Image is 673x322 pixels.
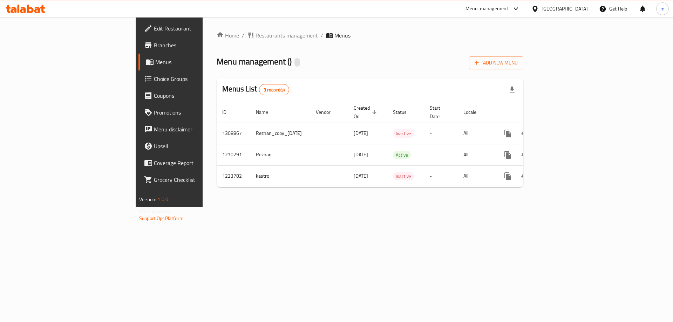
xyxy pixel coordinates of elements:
[424,165,458,187] td: -
[154,125,243,133] span: Menu disclaimer
[499,146,516,163] button: more
[138,20,248,37] a: Edit Restaurant
[217,102,572,187] table: enhanced table
[138,138,248,155] a: Upsell
[154,142,243,150] span: Upsell
[424,144,458,165] td: -
[516,168,533,185] button: Change Status
[259,84,290,95] div: Total records count
[256,31,318,40] span: Restaurants management
[138,37,248,54] a: Branches
[354,129,368,138] span: [DATE]
[222,84,289,95] h2: Menus List
[250,144,310,165] td: Rezhan
[154,41,243,49] span: Branches
[465,5,509,13] div: Menu-management
[354,171,368,180] span: [DATE]
[393,130,414,138] span: Inactive
[458,144,494,165] td: All
[217,54,292,69] span: Menu management ( )
[393,172,414,180] span: Inactive
[516,146,533,163] button: Change Status
[154,91,243,100] span: Coupons
[250,123,310,144] td: Rezhan_copy_[DATE]
[154,75,243,83] span: Choice Groups
[393,151,411,159] span: Active
[660,5,665,13] span: m
[154,24,243,33] span: Edit Restaurant
[217,31,523,40] nav: breadcrumb
[354,104,379,121] span: Created On
[154,176,243,184] span: Grocery Checklist
[475,59,518,67] span: Add New Menu
[393,129,414,138] div: Inactive
[424,123,458,144] td: -
[250,165,310,187] td: kastro
[259,87,289,93] span: 3 record(s)
[542,5,588,13] div: [GEOGRAPHIC_DATA]
[154,159,243,167] span: Coverage Report
[138,171,248,188] a: Grocery Checklist
[354,150,368,159] span: [DATE]
[516,125,533,142] button: Change Status
[157,195,168,204] span: 1.0.0
[138,70,248,87] a: Choice Groups
[139,195,156,204] span: Version:
[222,108,236,116] span: ID
[138,54,248,70] a: Menus
[494,102,572,123] th: Actions
[138,155,248,171] a: Coverage Report
[139,214,184,223] a: Support.OpsPlatform
[499,125,516,142] button: more
[138,121,248,138] a: Menu disclaimer
[430,104,449,121] span: Start Date
[138,104,248,121] a: Promotions
[316,108,340,116] span: Vendor
[458,123,494,144] td: All
[458,165,494,187] td: All
[256,108,277,116] span: Name
[138,87,248,104] a: Coupons
[247,31,318,40] a: Restaurants management
[154,108,243,117] span: Promotions
[499,168,516,185] button: more
[393,108,416,116] span: Status
[334,31,351,40] span: Menus
[139,207,171,216] span: Get support on:
[463,108,485,116] span: Locale
[504,81,521,98] div: Export file
[321,31,323,40] li: /
[469,56,523,69] button: Add New Menu
[155,58,243,66] span: Menus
